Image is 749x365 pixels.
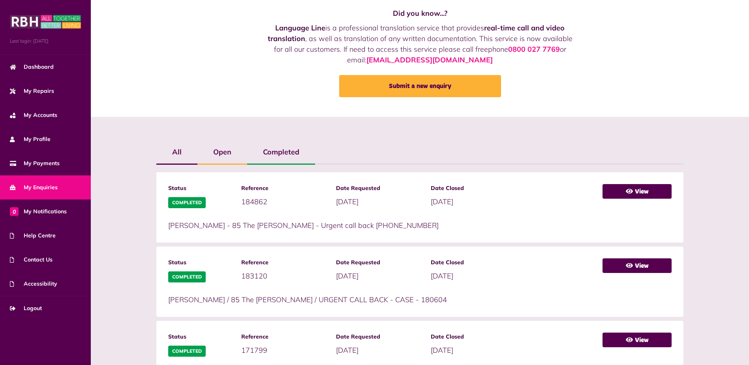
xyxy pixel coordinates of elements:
a: View [603,333,672,347]
label: Completed [247,141,315,164]
a: View [603,184,672,199]
span: [DATE] [431,271,453,280]
span: Date Requested [336,258,423,267]
span: Status [168,258,233,267]
span: Dashboard [10,63,54,71]
span: Help Centre [10,231,56,240]
label: Open [197,141,247,164]
span: My Repairs [10,87,54,95]
span: [DATE] [431,346,453,355]
img: MyRBH [10,14,81,30]
span: Accessibility [10,280,57,288]
span: Date Closed [431,258,518,267]
span: Reference [241,184,328,192]
a: [EMAIL_ADDRESS][DOMAIN_NAME] [366,55,493,64]
span: Date Requested [336,333,423,341]
strong: real-time call and video translation [268,23,565,43]
span: My Notifications [10,207,67,216]
label: All [156,141,197,164]
span: Date Closed [431,184,518,192]
a: View [603,258,672,273]
span: [DATE] [336,197,359,206]
span: Date Requested [336,184,423,192]
span: 184862 [241,197,267,206]
span: Completed [168,271,206,282]
span: Reference [241,333,328,341]
span: Logout [10,304,42,312]
p: is a professional translation service that provides , as well as translation of any written docum... [263,23,577,65]
span: 183120 [241,271,267,280]
p: [PERSON_NAME] - 85 The [PERSON_NAME] - Urgent call back [PHONE_NUMBER] [168,220,595,231]
span: [DATE] [336,271,359,280]
span: [DATE] [431,197,453,206]
a: Submit a new enquiry [339,75,501,97]
span: Date Closed [431,333,518,341]
span: 171799 [241,346,267,355]
span: Status [168,184,233,192]
span: Status [168,333,233,341]
p: [PERSON_NAME] / 85 The [PERSON_NAME] / URGENT CALL BACK - CASE - 180604 [168,294,595,305]
span: Last login: [DATE] [10,38,81,45]
span: 0 [10,207,19,216]
span: Contact Us [10,256,53,264]
strong: Language Line [275,23,325,32]
span: [DATE] [336,346,359,355]
span: My Profile [10,135,51,143]
strong: Did you know...? [393,9,447,18]
a: 0800 027 7769 [508,45,560,54]
span: My Accounts [10,111,57,119]
span: Reference [241,258,328,267]
span: My Payments [10,159,60,167]
span: Completed [168,197,206,208]
span: Completed [168,346,206,357]
span: My Enquiries [10,183,58,192]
